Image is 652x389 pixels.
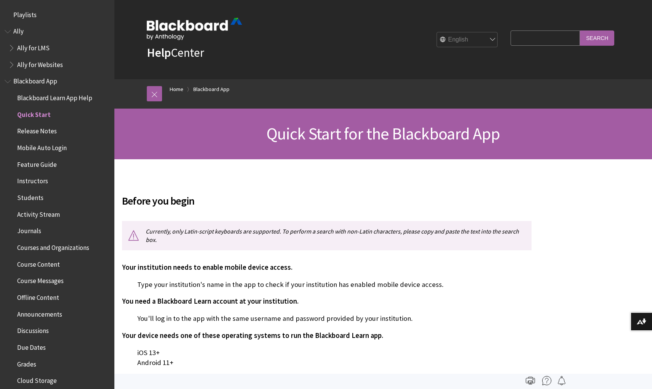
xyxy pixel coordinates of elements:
input: Search [580,30,614,45]
img: More help [542,376,551,385]
strong: Help [147,45,171,60]
span: You need a Blackboard Learn account at your institution. [122,297,299,306]
span: Discussions [17,324,49,335]
p: You'll log in to the app with the same username and password provided by your institution. [122,314,532,323]
span: Ally [13,25,24,35]
nav: Book outline for Playlists [5,8,110,21]
p: iOS 13+ Android 11+ [122,348,532,368]
a: Blackboard App [193,85,230,94]
span: Announcements [17,308,62,318]
a: HelpCenter [147,45,204,60]
span: Your institution needs to enable mobile device access. [122,263,292,272]
span: Blackboard App [13,75,57,85]
span: Ally for LMS [17,42,50,52]
span: Before you begin [122,193,532,209]
span: Activity Stream [17,208,60,218]
span: Release Notes [17,125,57,135]
span: Course Messages [17,275,64,285]
span: Courses and Organizations [17,241,89,251]
span: Students [17,191,43,202]
img: Blackboard by Anthology [147,18,242,40]
span: Blackboard Learn App Help [17,91,92,102]
span: Instructors [17,175,48,185]
span: Cloud Storage [17,374,57,384]
p: Currently, only Latin-script keyboards are supported. To perform a search with non-Latin characte... [122,221,532,250]
nav: Book outline for Anthology Ally Help [5,25,110,71]
select: Site Language Selector [437,32,498,48]
span: Your device needs one of these operating systems to run the Blackboard Learn app. [122,331,383,340]
p: Type your institution's name in the app to check if your institution has enabled mobile device ac... [122,280,532,290]
span: Feature Guide [17,158,57,168]
span: Grades [17,358,36,368]
span: Playlists [13,8,37,19]
span: Course Content [17,258,60,268]
span: Mobile Auto Login [17,141,67,152]
img: Print [526,376,535,385]
a: Home [170,85,183,94]
span: Quick Start [17,108,51,118]
img: Follow this page [557,376,566,385]
span: Quick Start for the Blackboard App [267,123,500,144]
span: Journals [17,225,41,235]
span: Ally for Websites [17,58,63,69]
span: Offline Content [17,291,59,301]
span: Due Dates [17,341,46,351]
